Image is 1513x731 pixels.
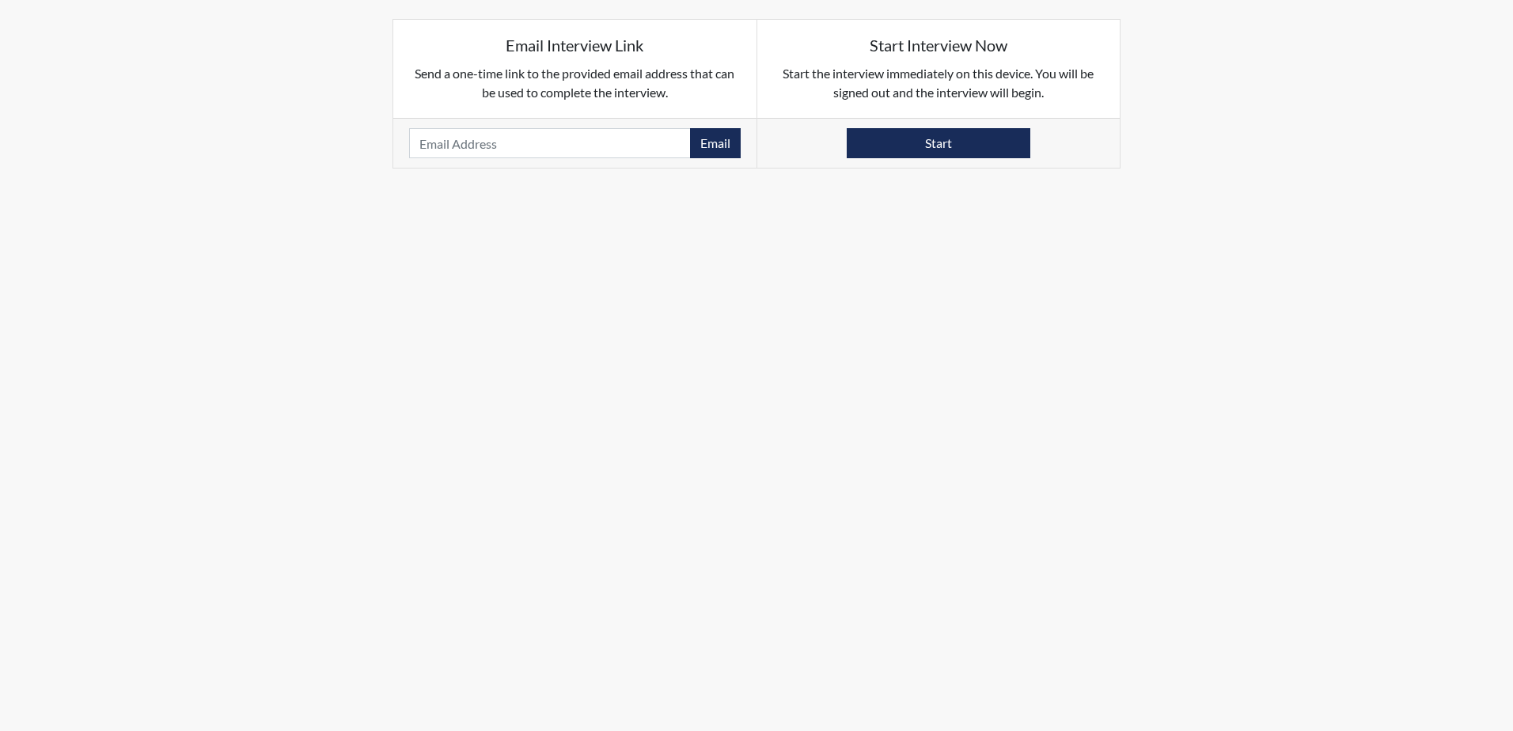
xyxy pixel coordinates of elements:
[409,64,741,102] p: Send a one-time link to the provided email address that can be used to complete the interview.
[773,36,1105,55] h5: Start Interview Now
[773,64,1105,102] p: Start the interview immediately on this device. You will be signed out and the interview will begin.
[690,128,741,158] button: Email
[409,36,741,55] h5: Email Interview Link
[409,128,691,158] input: Email Address
[847,128,1030,158] button: Start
